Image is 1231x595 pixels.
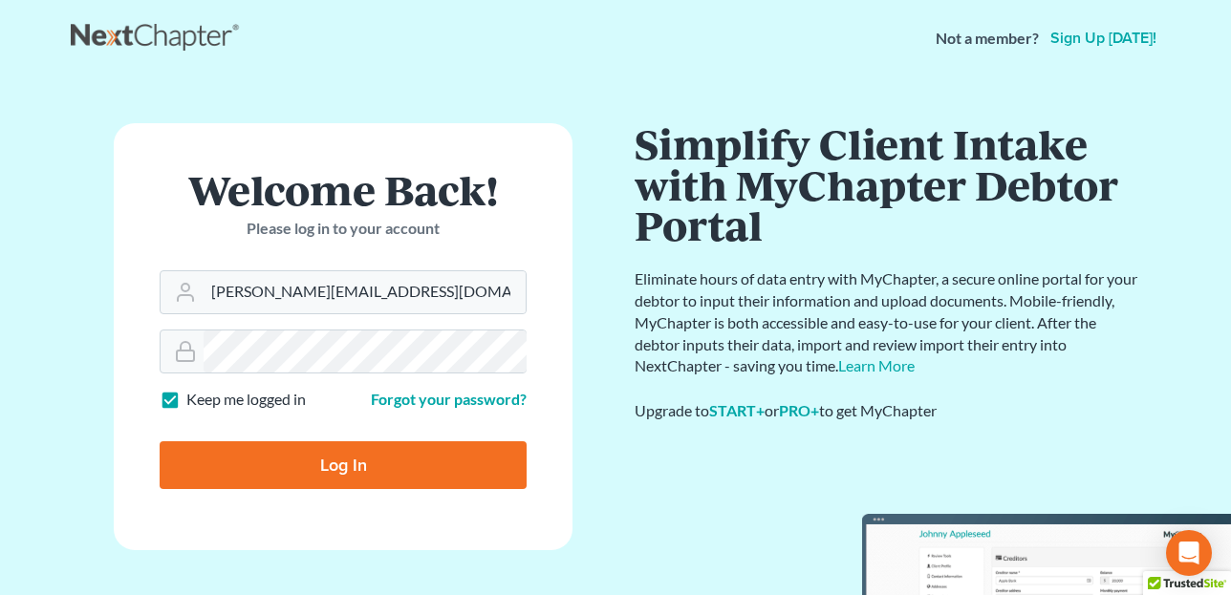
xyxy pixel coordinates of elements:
[709,401,765,419] a: START+
[1166,530,1212,576] div: Open Intercom Messenger
[779,401,819,419] a: PRO+
[635,400,1141,422] div: Upgrade to or to get MyChapter
[186,389,306,411] label: Keep me logged in
[838,356,915,374] a: Learn More
[1047,31,1160,46] a: Sign up [DATE]!
[160,169,527,210] h1: Welcome Back!
[371,390,527,408] a: Forgot your password?
[936,28,1039,50] strong: Not a member?
[635,268,1141,377] p: Eliminate hours of data entry with MyChapter, a secure online portal for your debtor to input the...
[160,441,527,489] input: Log In
[635,123,1141,245] h1: Simplify Client Intake with MyChapter Debtor Portal
[160,218,527,240] p: Please log in to your account
[204,271,526,313] input: Email Address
